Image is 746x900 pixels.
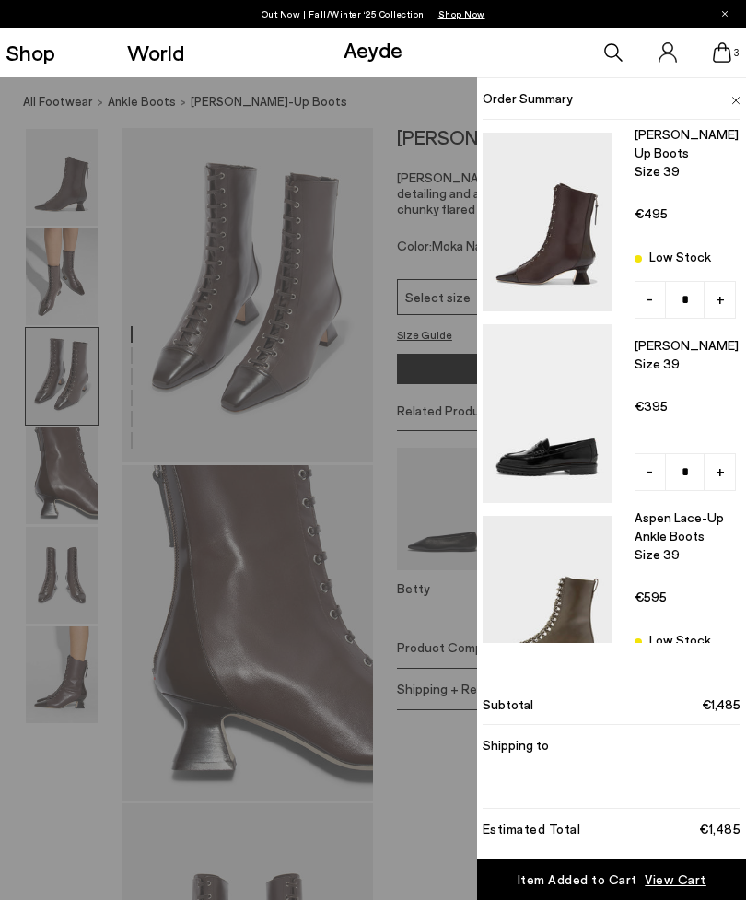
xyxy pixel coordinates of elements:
div: Low Stock [649,630,711,650]
span: View Cart [645,871,706,889]
span: + [716,286,725,310]
a: - [635,453,667,491]
span: [PERSON_NAME] [635,336,736,355]
div: Low Stock [649,247,711,267]
span: [PERSON_NAME]-up boots [635,125,736,162]
span: Size 39 [635,355,736,373]
div: Item Added to Cart [518,871,637,889]
span: €1,485 [702,695,740,714]
a: World [127,41,184,64]
span: + [716,459,725,483]
a: Item Added to Cart View Cart [477,859,746,900]
span: Aspen lace-up ankle boots [635,508,736,545]
span: €395 [635,397,736,415]
span: €595 [635,588,736,606]
div: Estimated Total [483,823,581,836]
span: Size 39 [635,545,736,564]
span: - [647,286,653,310]
p: Out Now | Fall/Winter ‘25 Collection [262,5,485,23]
a: Aeyde [344,36,402,63]
span: 3 [731,48,740,58]
a: 3 [713,42,731,63]
img: AEYDE_ASPENCALFLEATHEROLIVE_1_900x.jpg [483,516,612,695]
li: Subtotal [483,684,740,725]
a: Shop [6,41,55,64]
a: - [635,281,667,319]
a: + [704,281,736,319]
span: Navigate to /collections/new-in [438,8,485,19]
span: - [647,459,653,483]
img: AEYDE_LEONPOLIDOCALFLEATHERBLACK_1_900x.jpg [483,324,612,503]
span: Size 39 [635,162,736,181]
span: €495 [635,205,736,223]
span: Shipping to [483,736,549,754]
div: €1,485 [699,823,740,836]
a: + [704,453,736,491]
img: AEYDE_GWENNAPPAPOLIDOCALFLEATHERMOKA_1_900x.jpg [483,133,612,311]
span: Order Summary [483,89,572,108]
